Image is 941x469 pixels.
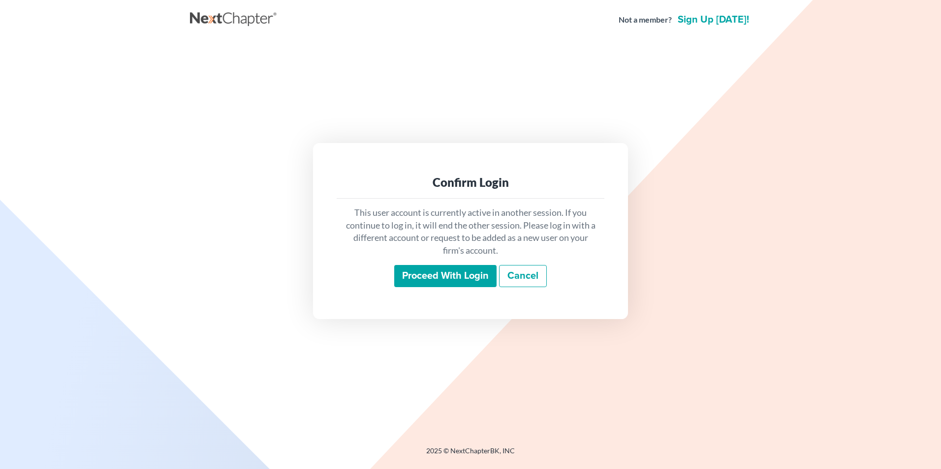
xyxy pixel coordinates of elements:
input: Proceed with login [394,265,497,288]
div: 2025 © NextChapterBK, INC [190,446,751,464]
a: Sign up [DATE]! [676,15,751,25]
div: Confirm Login [345,175,596,190]
strong: Not a member? [619,14,672,26]
a: Cancel [499,265,547,288]
p: This user account is currently active in another session. If you continue to log in, it will end ... [345,206,596,257]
